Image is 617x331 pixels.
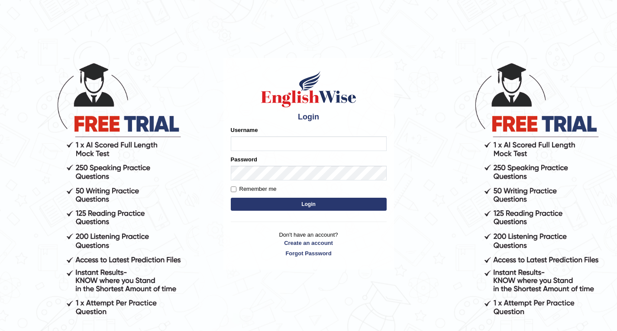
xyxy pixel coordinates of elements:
h4: Login [231,113,387,122]
a: Forgot Password [231,249,387,257]
img: Logo of English Wise sign in for intelligent practice with AI [259,70,358,109]
label: Username [231,126,258,134]
a: Create an account [231,239,387,247]
p: Don't have an account? [231,231,387,257]
input: Remember me [231,186,236,192]
button: Login [231,198,387,211]
label: Password [231,155,257,164]
label: Remember me [231,185,277,193]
